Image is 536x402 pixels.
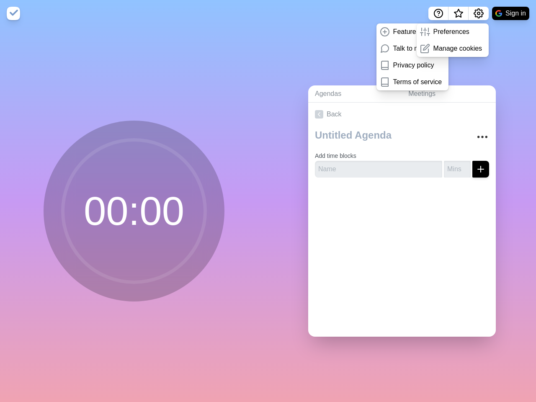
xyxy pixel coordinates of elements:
[315,152,356,159] label: Add time blocks
[433,44,482,54] p: Manage cookies
[393,77,442,87] p: Terms of service
[393,44,424,54] p: Talk to me
[444,161,471,178] input: Mins
[315,161,442,178] input: Name
[7,7,20,20] img: timeblocks logo
[393,27,441,37] p: Feature request
[308,85,402,103] a: Agendas
[492,7,529,20] button: Sign in
[376,23,448,40] a: Feature request
[448,7,469,20] button: What’s new
[402,85,496,103] a: Meetings
[428,7,448,20] button: Help
[433,27,469,37] p: Preferences
[474,129,491,145] button: More
[469,7,489,20] button: Settings
[393,60,434,70] p: Privacy policy
[376,74,448,90] a: Terms of service
[495,10,502,17] img: google logo
[376,57,448,74] a: Privacy policy
[308,103,496,126] a: Back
